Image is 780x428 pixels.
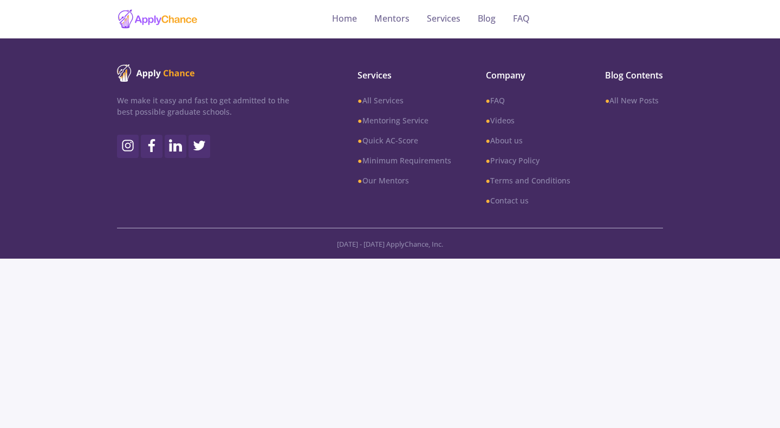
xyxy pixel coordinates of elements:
b: ● [486,115,490,126]
b: ● [357,95,362,106]
span: [DATE] - [DATE] ApplyChance, Inc. [337,239,443,249]
span: Blog Contents [605,69,663,82]
b: ● [486,155,490,166]
b: ● [605,95,609,106]
img: applychance logo [117,9,198,30]
a: ●Videos [486,115,570,126]
b: ● [357,115,362,126]
a: ●FAQ [486,95,570,106]
a: ●Minimum Requirements [357,155,451,166]
b: ● [357,175,362,186]
b: ● [357,135,362,146]
b: ● [486,135,490,146]
span: Company [486,69,570,82]
a: ●Terms and Conditions [486,175,570,186]
a: ●Mentoring Service [357,115,451,126]
a: ●All Services [357,95,451,106]
b: ● [357,155,362,166]
span: Services [357,69,451,82]
img: ApplyChance logo [117,64,195,82]
a: ●About us [486,135,570,146]
a: ●Quick AC-Score [357,135,451,146]
a: ●Privacy Policy [486,155,570,166]
p: We make it easy and fast to get admitted to the best possible graduate schools. [117,95,289,117]
b: ● [486,175,490,186]
a: ●All New Posts [605,95,663,106]
a: ●Our Mentors [357,175,451,186]
b: ● [486,195,490,206]
b: ● [486,95,490,106]
a: ●Contact us [486,195,570,206]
